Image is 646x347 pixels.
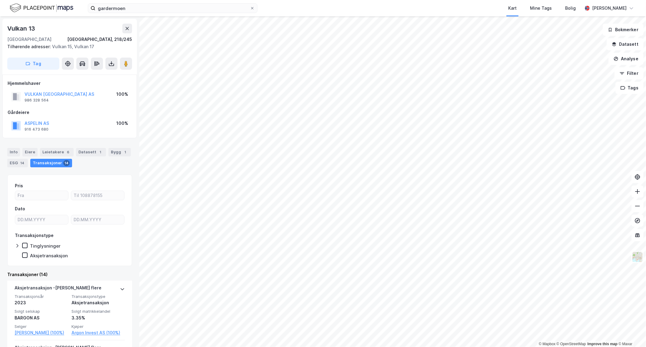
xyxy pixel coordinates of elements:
div: Leietakere [40,148,74,156]
div: 14 [63,160,70,166]
span: Solgt selskap [15,309,68,314]
div: Kart [508,5,517,12]
a: Improve this map [588,342,618,346]
input: Til 108878155 [71,191,124,200]
a: Argon Invest AS (100%) [71,329,125,336]
div: Mine Tags [530,5,552,12]
button: Filter [615,67,644,79]
div: BARGON AS [15,314,68,322]
div: Transaksjonstype [15,232,54,239]
div: [PERSON_NAME] [592,5,627,12]
iframe: Chat Widget [616,318,646,347]
img: logo.f888ab2527a4732fd821a326f86c7f29.svg [10,3,73,13]
span: Tilhørende adresser: [7,44,52,49]
span: Kjøper [71,324,125,329]
div: 3.35% [71,314,125,322]
button: Analyse [608,53,644,65]
div: [GEOGRAPHIC_DATA], 218/245 [67,36,132,43]
div: Gårdeiere [8,109,132,116]
div: Aksjetransaksjon [71,299,125,306]
span: Solgt matrikkelandel [71,309,125,314]
input: DD.MM.YYYY [15,215,68,224]
div: 100% [116,120,128,127]
button: Tag [7,58,59,70]
div: 916 473 680 [25,127,48,132]
div: Bygg [108,148,131,156]
div: 986 328 564 [25,98,49,103]
div: Bolig [565,5,576,12]
button: Datasett [607,38,644,50]
div: 14 [19,160,25,166]
div: Info [7,148,20,156]
div: [GEOGRAPHIC_DATA] [7,36,51,43]
div: Eiere [22,148,38,156]
div: Kontrollprogram for chat [616,318,646,347]
div: Datasett [76,148,106,156]
input: Fra [15,191,68,200]
button: Bokmerker [603,24,644,36]
div: Vulkan 13 [7,24,36,33]
div: 6 [65,149,71,155]
div: 100% [116,91,128,98]
div: Dato [15,205,25,212]
div: Transaksjoner (14) [7,271,132,278]
a: OpenStreetMap [557,342,586,346]
button: Tags [615,82,644,94]
div: 1 [98,149,104,155]
div: Transaksjoner [30,159,72,167]
span: Selger [15,324,68,329]
div: Vulkan 15, Vulkan 17 [7,43,127,50]
div: ESG [7,159,28,167]
img: Z [632,251,643,263]
div: 1 [122,149,128,155]
span: Transaksjonstype [71,294,125,299]
span: Transaksjonsår [15,294,68,299]
div: 2023 [15,299,68,306]
div: Tinglysninger [30,243,61,249]
div: Aksjetransaksjon [30,253,68,259]
input: DD.MM.YYYY [71,215,124,224]
div: Aksjetransaksjon - [PERSON_NAME] flere [15,284,101,294]
div: Hjemmelshaver [8,80,132,87]
a: [PERSON_NAME] (100%) [15,329,68,336]
a: Mapbox [539,342,555,346]
input: Søk på adresse, matrikkel, gårdeiere, leietakere eller personer [95,4,250,13]
div: Pris [15,182,23,189]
